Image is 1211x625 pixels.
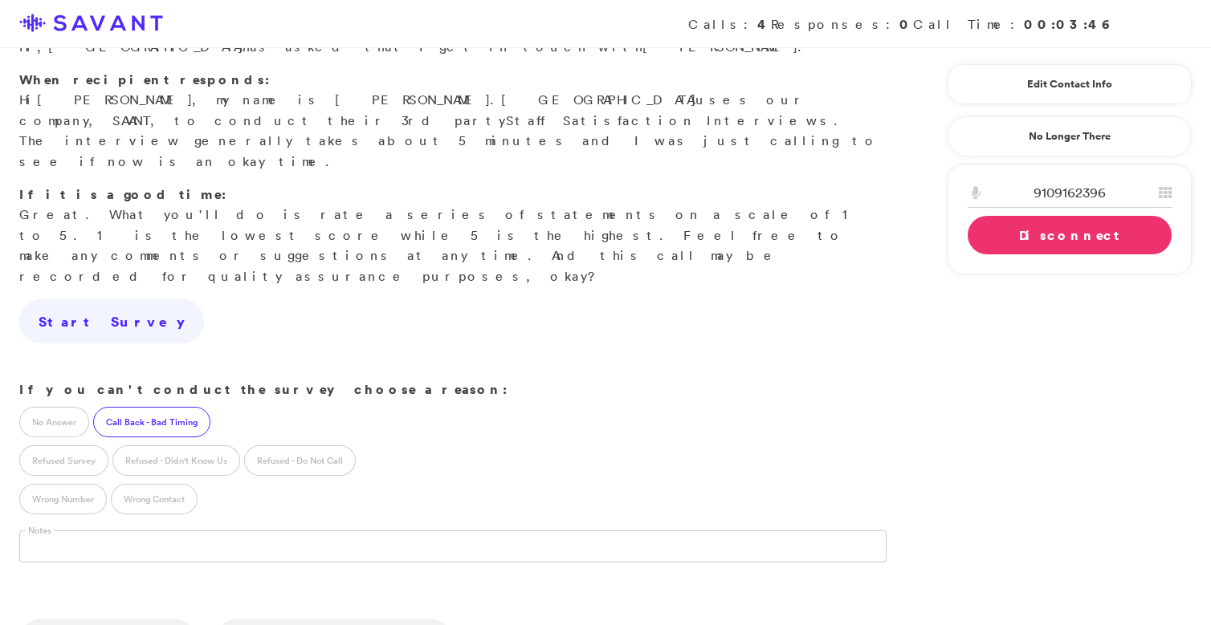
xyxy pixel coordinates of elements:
a: Edit Contact Info [968,71,1172,97]
label: Wrong Number [19,484,107,514]
strong: 4 [757,15,771,33]
label: Wrong Contact [111,484,198,514]
label: Refused - Didn't Know Us [112,445,240,476]
span: [PERSON_NAME] [37,91,192,108]
a: No Longer There [948,116,1192,156]
p: Hi , my name is [PERSON_NAME]. uses our company, SAVANT, to conduct their 3rd party s. The interv... [19,70,887,172]
span: [PERSON_NAME] [642,39,797,55]
strong: 00:03:46 [1024,15,1111,33]
label: Refused Survey [19,445,108,476]
label: Notes [26,525,54,537]
label: Refused - Do Not Call [244,445,356,476]
label: No Answer [19,407,89,437]
span: Staff Satisfaction Interview [506,112,820,128]
span: [GEOGRAPHIC_DATA] [48,39,243,55]
span: [GEOGRAPHIC_DATA] [501,91,695,108]
strong: 0 [899,15,913,33]
strong: When recipient responds: [19,71,270,88]
label: Call Back - Bad Timing [93,407,210,437]
a: Start Survey [19,299,204,344]
strong: If you can't conduct the survey choose a reason: [19,380,508,398]
p: Great. What you'll do is rate a series of statements on a scale of 1 to 5. 1 is the lowest score ... [19,185,887,287]
strong: If it is a good time: [19,185,226,203]
a: Disconnect [968,216,1172,254]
